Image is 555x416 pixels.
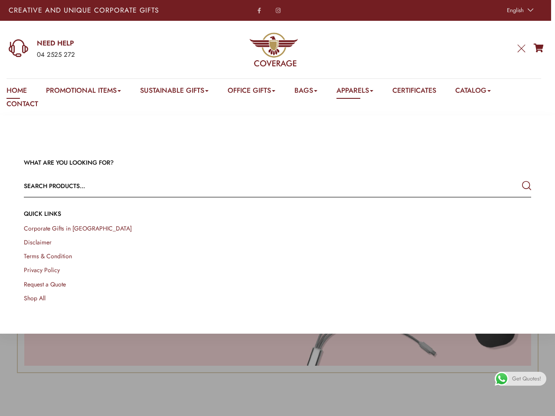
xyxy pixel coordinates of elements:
h3: WHAT ARE YOU LOOKING FOR? [24,159,531,167]
a: Home [7,85,27,99]
span: English [507,6,524,14]
span: Get Quotes! [512,372,541,386]
div: 04 2525 272 [37,49,178,61]
a: Shop All [24,293,46,302]
a: Catalog [455,85,491,99]
a: Bags [294,85,317,99]
input: Search products... [24,175,430,196]
p: Creative and Unique Corporate Gifts [9,7,218,14]
h4: QUICK LINKs [24,209,531,218]
a: Certificates [392,85,436,99]
a: NEED HELP [37,39,178,48]
a: Sustainable Gifts [140,85,209,99]
a: Privacy Policy [24,266,60,274]
a: Disclaimer [24,238,52,247]
a: Apparels [336,85,373,99]
a: Terms & Condition [24,252,72,260]
a: English [503,4,536,16]
a: Corporate Gifts in [GEOGRAPHIC_DATA] [24,224,132,233]
a: Office Gifts [228,85,275,99]
a: Contact [7,99,38,112]
a: Promotional Items [46,85,121,99]
a: Request a Quote [24,279,66,288]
